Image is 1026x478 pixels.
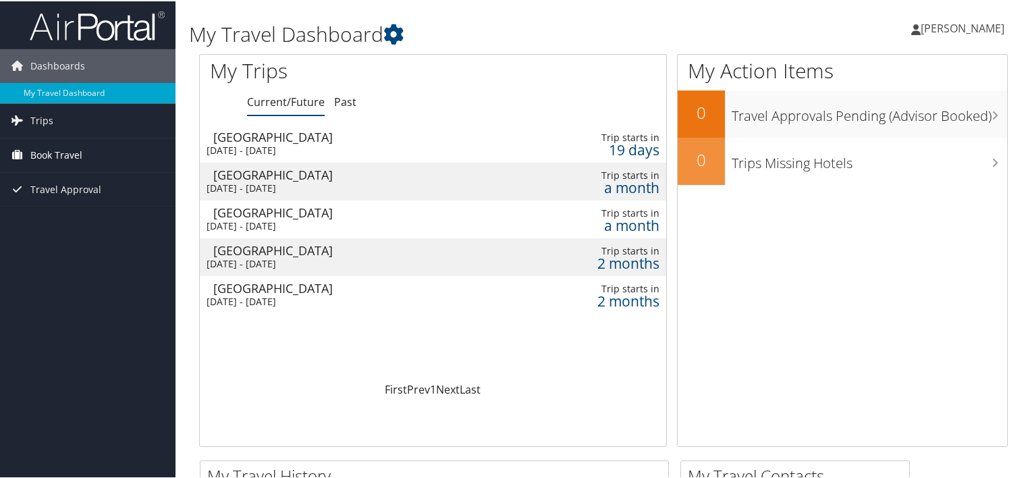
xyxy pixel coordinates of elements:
[551,294,659,306] div: 2 months
[551,130,659,142] div: Trip starts in
[551,142,659,155] div: 19 days
[30,103,53,136] span: Trips
[911,7,1018,47] a: [PERSON_NAME]
[678,147,725,170] h2: 0
[30,171,101,205] span: Travel Approval
[407,381,430,396] a: Prev
[551,206,659,218] div: Trip starts in
[247,93,325,108] a: Current/Future
[213,205,508,217] div: [GEOGRAPHIC_DATA]
[207,257,502,269] div: [DATE] - [DATE]
[460,381,481,396] a: Last
[207,143,502,155] div: [DATE] - [DATE]
[551,256,659,268] div: 2 months
[551,218,659,230] div: a month
[30,9,165,41] img: airportal-logo.png
[385,381,407,396] a: First
[213,167,508,180] div: [GEOGRAPHIC_DATA]
[334,93,356,108] a: Past
[678,100,725,123] h2: 0
[732,99,1007,124] h3: Travel Approvals Pending (Advisor Booked)
[213,281,508,293] div: [GEOGRAPHIC_DATA]
[732,146,1007,171] h3: Trips Missing Hotels
[207,294,502,307] div: [DATE] - [DATE]
[678,55,1007,84] h1: My Action Items
[436,381,460,396] a: Next
[207,219,502,231] div: [DATE] - [DATE]
[210,55,462,84] h1: My Trips
[678,136,1007,184] a: 0Trips Missing Hotels
[430,381,436,396] a: 1
[921,20,1004,34] span: [PERSON_NAME]
[213,243,508,255] div: [GEOGRAPHIC_DATA]
[551,168,659,180] div: Trip starts in
[551,282,659,294] div: Trip starts in
[213,130,508,142] div: [GEOGRAPHIC_DATA]
[678,89,1007,136] a: 0Travel Approvals Pending (Advisor Booked)
[551,180,659,192] div: a month
[551,244,659,256] div: Trip starts in
[189,19,742,47] h1: My Travel Dashboard
[207,181,502,193] div: [DATE] - [DATE]
[30,137,82,171] span: Book Travel
[30,48,85,82] span: Dashboards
